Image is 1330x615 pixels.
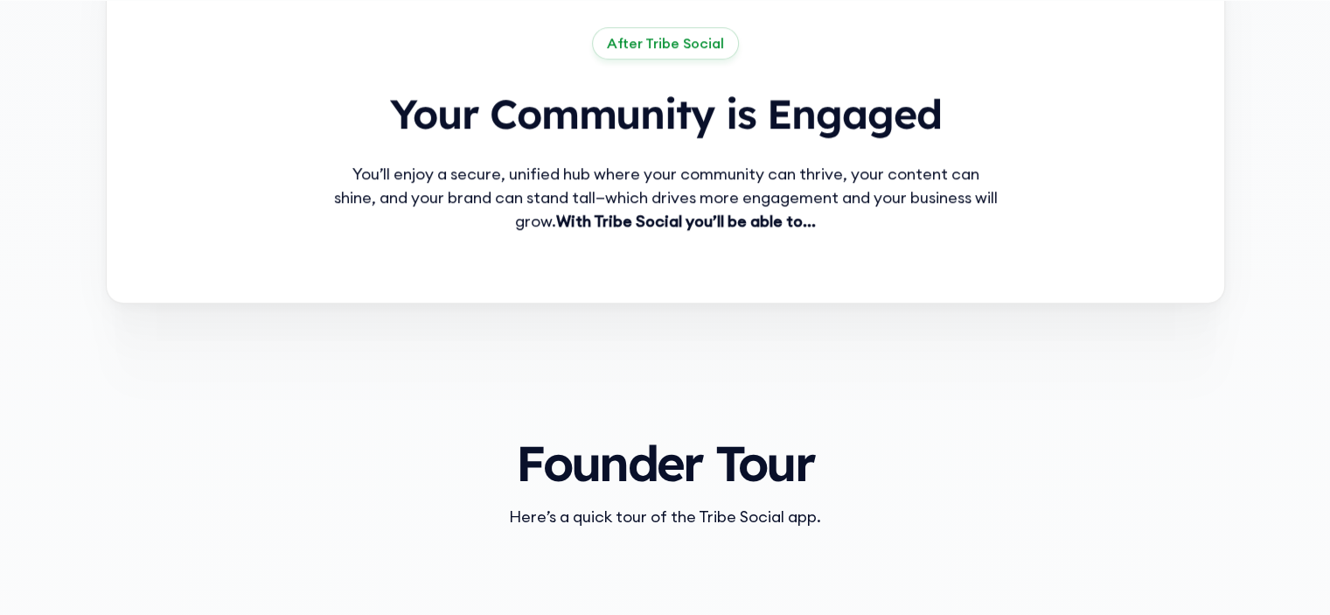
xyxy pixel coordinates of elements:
[556,210,816,230] strong: With Tribe Social you’ll be able to…
[442,505,889,528] div: Here’s a quick tour of the Tribe Social app.
[330,161,1001,232] div: You’ll enjoy a secure, unified hub where your community can thrive, your content can shine, and y...
[442,437,889,491] h3: Founder Tour
[607,33,724,52] div: After Tribe Social
[330,87,1001,140] h2: Your Community is Engaged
